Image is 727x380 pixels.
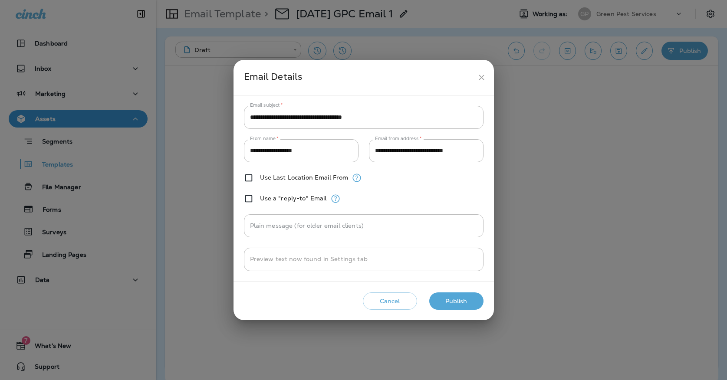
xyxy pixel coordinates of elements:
[250,102,283,108] label: Email subject
[244,69,474,85] div: Email Details
[250,135,279,142] label: From name
[429,292,484,310] button: Publish
[474,69,490,85] button: close
[260,195,327,202] label: Use a "reply-to" Email
[375,135,421,142] label: Email from address
[260,174,349,181] label: Use Last Location Email From
[363,292,417,310] button: Cancel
